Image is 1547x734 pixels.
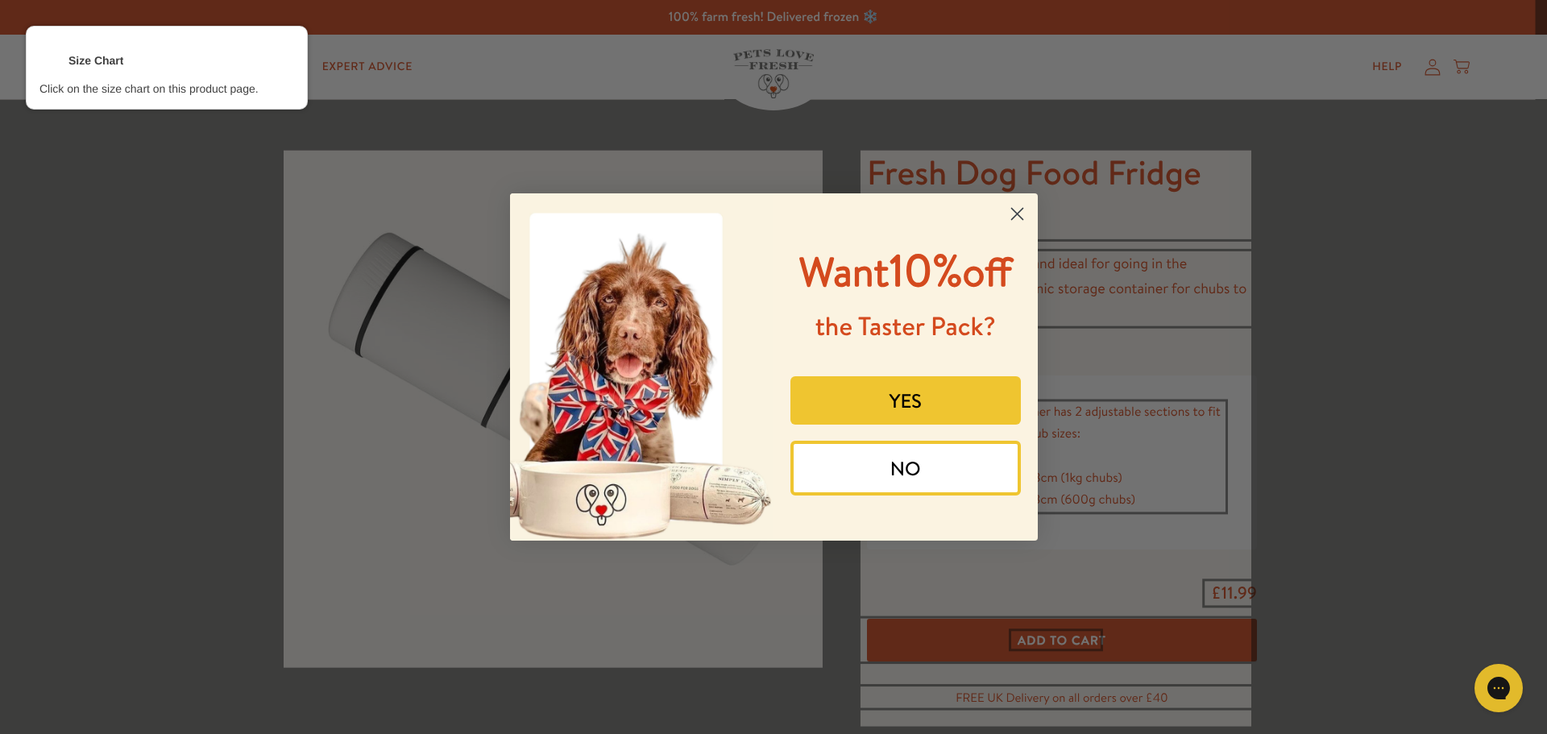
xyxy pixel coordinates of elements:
[68,53,123,68] div: Size Chart
[799,244,890,300] span: Want
[790,376,1021,425] button: YES
[799,238,1013,301] span: 10%
[815,309,996,344] span: the Taster Pack?
[790,441,1021,496] button: NO
[962,244,1012,300] span: off
[1003,200,1031,228] button: Close dialog
[1466,658,1531,718] iframe: Gorgias live chat messenger
[39,81,294,96] div: Click on the size chart on this product page.
[510,193,774,541] img: 8afefe80-1ef6-417a-b86b-9520c2248d41.jpeg
[39,49,56,72] div: <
